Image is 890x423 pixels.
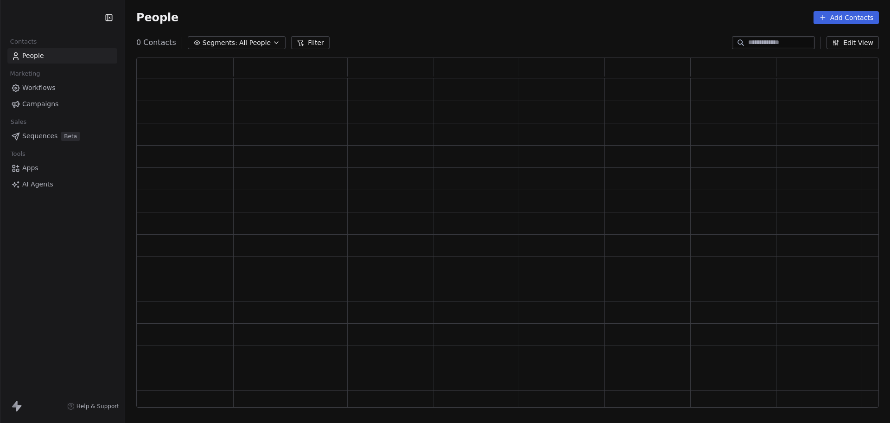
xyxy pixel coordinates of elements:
span: Campaigns [22,99,58,109]
span: All People [239,38,271,48]
a: Workflows [7,80,117,96]
span: Tools [6,147,29,161]
span: People [136,11,178,25]
a: Help & Support [67,403,119,410]
a: Campaigns [7,96,117,112]
span: Segments: [203,38,237,48]
span: Help & Support [76,403,119,410]
a: SequencesBeta [7,128,117,144]
span: Contacts [6,35,41,49]
span: Workflows [22,83,56,93]
span: Beta [61,132,80,141]
span: Apps [22,163,38,173]
button: Filter [291,36,330,49]
span: Sales [6,115,31,129]
span: AI Agents [22,179,53,189]
span: 0 Contacts [136,37,176,48]
span: Sequences [22,131,57,141]
button: Add Contacts [814,11,879,24]
span: People [22,51,44,61]
a: Apps [7,160,117,176]
a: People [7,48,117,64]
a: AI Agents [7,177,117,192]
button: Edit View [826,36,879,49]
span: Marketing [6,67,44,81]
